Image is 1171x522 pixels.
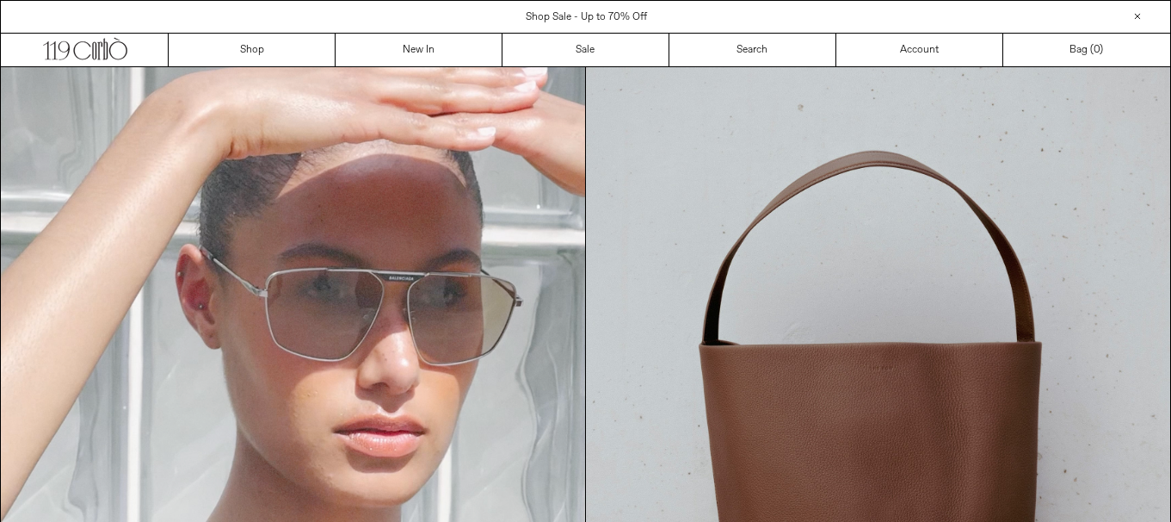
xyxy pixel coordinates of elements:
a: Account [836,34,1003,66]
a: Shop [169,34,336,66]
span: 0 [1094,43,1100,57]
a: Bag () [1003,34,1170,66]
a: New In [336,34,502,66]
a: Shop Sale - Up to 70% Off [526,10,647,24]
a: Search [669,34,836,66]
span: ) [1094,42,1103,58]
a: Sale [502,34,669,66]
